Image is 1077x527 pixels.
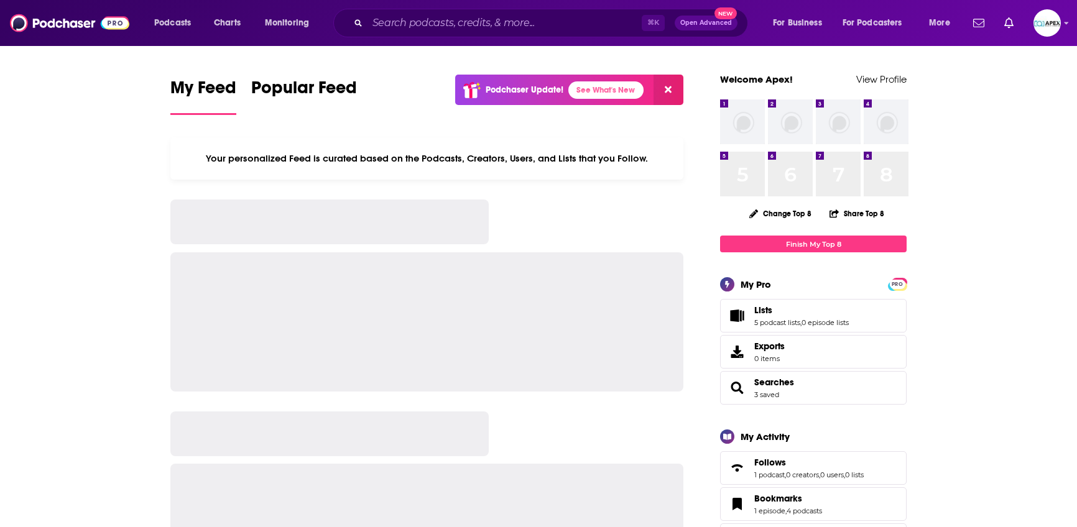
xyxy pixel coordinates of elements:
[720,335,907,369] a: Exports
[724,379,749,396] a: Searches
[754,457,864,468] a: Follows
[720,487,907,521] span: Bookmarks
[256,13,325,33] button: open menu
[968,12,989,34] a: Show notifications dropdown
[845,470,864,479] a: 0 lists
[720,371,907,405] span: Searches
[720,99,765,144] img: missing-image.png
[856,73,907,85] a: View Profile
[820,470,844,479] a: 0 users
[816,99,861,144] img: missing-image.png
[754,470,785,479] a: 1 podcast
[251,77,357,115] a: Popular Feed
[265,14,309,32] span: Monitoring
[754,377,794,388] a: Searches
[367,13,642,33] input: Search podcasts, credits, & more...
[214,14,241,32] span: Charts
[754,341,785,352] span: Exports
[741,431,790,442] div: My Activity
[864,99,908,144] img: missing-image.png
[754,493,802,504] span: Bookmarks
[834,13,920,33] button: open menu
[486,85,563,95] p: Podchaser Update!
[741,278,771,290] div: My Pro
[1033,9,1061,37] span: Logged in as Apex
[720,299,907,332] span: Lists
[724,459,749,477] a: Follows
[754,506,785,515] a: 1 episode
[786,470,819,479] a: 0 creators
[999,12,1019,34] a: Show notifications dropdown
[720,451,907,485] span: Follows
[642,15,665,31] span: ⌘ K
[714,7,737,19] span: New
[754,493,822,504] a: Bookmarks
[754,390,779,399] a: 3 saved
[768,99,813,144] img: missing-image.png
[170,77,236,106] span: My Feed
[724,307,749,324] a: Lists
[754,305,849,316] a: Lists
[829,201,885,226] button: Share Top 8
[170,77,236,115] a: My Feed
[819,470,820,479] span: ,
[785,506,787,515] span: ,
[785,470,786,479] span: ,
[345,9,760,37] div: Search podcasts, credits, & more...
[206,13,248,33] a: Charts
[680,20,732,26] span: Open Advanced
[675,16,737,30] button: Open AdvancedNew
[724,495,749,513] a: Bookmarks
[764,13,838,33] button: open menu
[920,13,966,33] button: open menu
[720,236,907,252] a: Finish My Top 8
[568,81,644,99] a: See What's New
[890,279,905,288] a: PRO
[170,137,683,180] div: Your personalized Feed is curated based on the Podcasts, Creators, Users, and Lists that you Follow.
[10,11,129,35] img: Podchaser - Follow, Share and Rate Podcasts
[1033,9,1061,37] button: Show profile menu
[742,206,819,221] button: Change Top 8
[1033,9,1061,37] img: User Profile
[843,14,902,32] span: For Podcasters
[754,305,772,316] span: Lists
[890,280,905,289] span: PRO
[251,77,357,106] span: Popular Feed
[800,318,802,327] span: ,
[802,318,849,327] a: 0 episode lists
[844,470,845,479] span: ,
[787,506,822,515] a: 4 podcasts
[754,457,786,468] span: Follows
[754,354,785,363] span: 0 items
[929,14,950,32] span: More
[724,343,749,360] span: Exports
[720,73,793,85] a: Welcome Apex!
[154,14,191,32] span: Podcasts
[146,13,207,33] button: open menu
[773,14,822,32] span: For Business
[754,318,800,327] a: 5 podcast lists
